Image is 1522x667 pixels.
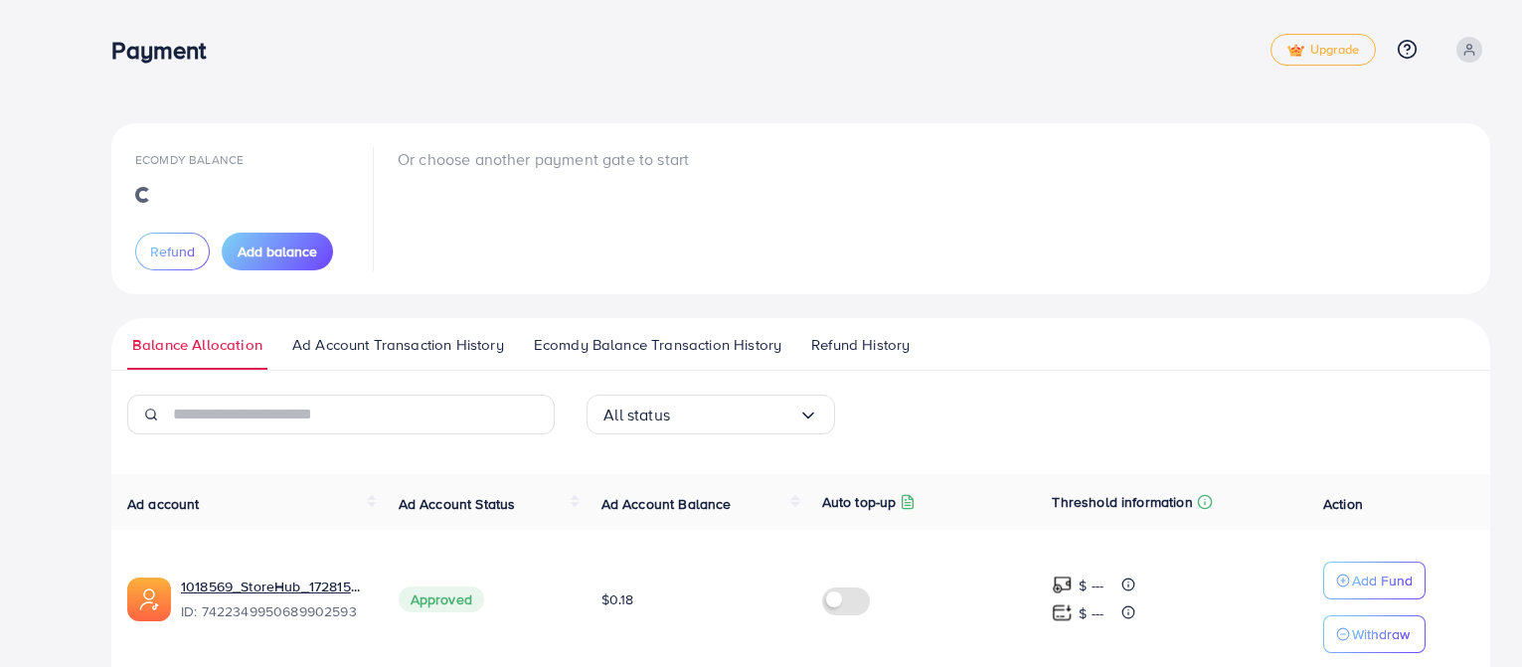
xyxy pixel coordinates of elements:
[822,490,897,514] p: Auto top-up
[127,494,200,514] span: Ad account
[181,601,367,621] span: ID: 7422349950689902593
[181,577,367,622] div: <span class='underline'>1018569_StoreHub_1728150519093</span></br>7422349950689902593
[587,395,835,434] div: Search for option
[601,589,634,609] span: $0.18
[111,36,222,65] h3: Payment
[1079,574,1103,597] p: $ ---
[811,334,910,356] span: Refund History
[1270,34,1376,66] a: tickUpgrade
[292,334,504,356] span: Ad Account Transaction History
[222,233,333,270] button: Add balance
[150,242,195,261] span: Refund
[1287,43,1359,58] span: Upgrade
[1079,601,1103,625] p: $ ---
[132,334,262,356] span: Balance Allocation
[135,233,210,270] button: Refund
[398,147,689,171] p: Or choose another payment gate to start
[1323,615,1426,653] button: Withdraw
[399,494,516,514] span: Ad Account Status
[1052,490,1192,514] p: Threshold information
[1352,569,1413,592] p: Add Fund
[127,578,171,621] img: ic-ads-acc.e4c84228.svg
[670,400,798,430] input: Search for option
[1052,602,1073,623] img: top-up amount
[399,586,484,612] span: Approved
[1352,622,1410,646] p: Withdraw
[601,494,732,514] span: Ad Account Balance
[135,151,244,168] span: Ecomdy Balance
[1287,44,1304,58] img: tick
[238,242,317,261] span: Add balance
[534,334,781,356] span: Ecomdy Balance Transaction History
[1323,562,1426,599] button: Add Fund
[603,400,670,430] span: All status
[1052,575,1073,595] img: top-up amount
[1323,494,1363,514] span: Action
[181,577,367,596] a: 1018569_StoreHub_1728150519093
